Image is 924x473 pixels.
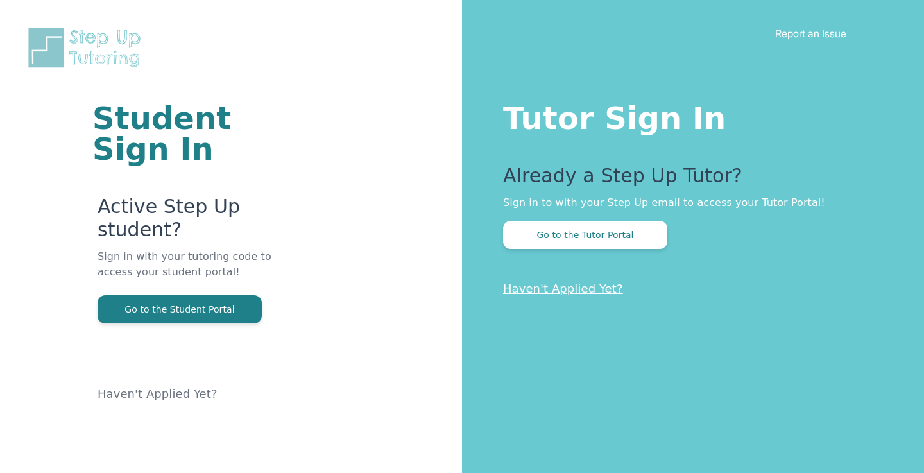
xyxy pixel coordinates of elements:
a: Go to the Tutor Portal [503,228,667,241]
h1: Tutor Sign In [503,98,873,133]
h1: Student Sign In [92,103,308,164]
p: Sign in to with your Step Up email to access your Tutor Portal! [503,195,873,211]
p: Sign in with your tutoring code to access your student portal! [98,249,308,295]
p: Already a Step Up Tutor? [503,164,873,195]
button: Go to the Student Portal [98,295,262,323]
a: Haven't Applied Yet? [503,282,623,295]
a: Haven't Applied Yet? [98,387,218,400]
a: Report an Issue [775,27,846,40]
img: Step Up Tutoring horizontal logo [26,26,149,70]
a: Go to the Student Portal [98,303,262,315]
button: Go to the Tutor Portal [503,221,667,249]
p: Active Step Up student? [98,195,308,249]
